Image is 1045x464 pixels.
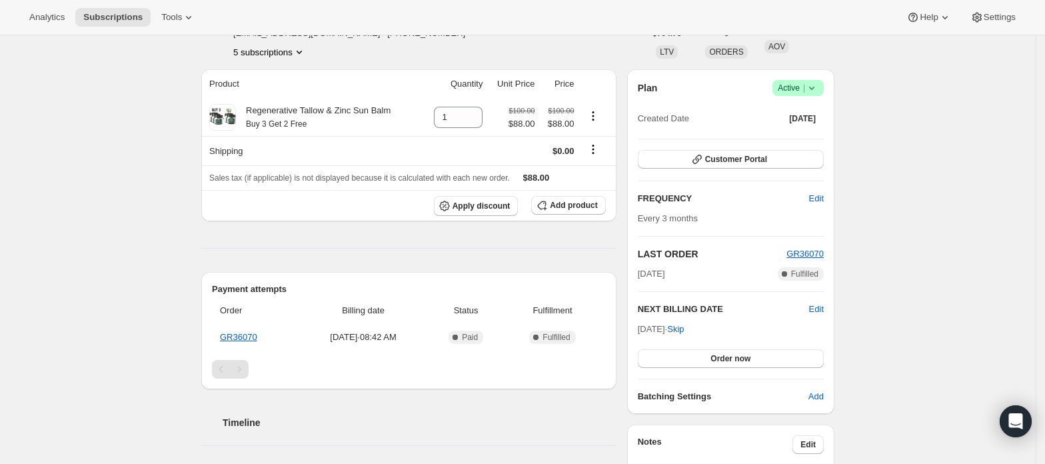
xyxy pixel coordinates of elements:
span: Billing date [302,304,425,317]
span: Skip [667,323,684,336]
span: $88.00 [542,117,574,131]
span: [DATE] [789,113,816,124]
a: GR36070 [786,249,824,259]
h3: Notes [638,435,793,454]
span: $88.00 [523,173,550,183]
button: Edit [801,188,832,209]
span: [DATE] [638,267,665,281]
div: Open Intercom Messenger [1000,405,1032,437]
img: product img [209,104,236,131]
span: Analytics [29,12,65,23]
span: Settings [984,12,1016,23]
span: Fulfilled [542,332,570,343]
button: Add product [531,196,605,215]
span: Status [433,304,499,317]
span: Subscriptions [83,12,143,23]
nav: Pagination [212,360,606,379]
span: Add [808,390,824,403]
th: Shipping [201,136,422,165]
button: Order now [638,349,824,368]
button: Edit [792,435,824,454]
div: Regenerative Tallow & Zinc Sun Balm [236,104,391,131]
button: Help [898,8,959,27]
button: GR36070 [786,247,824,261]
button: Add [800,386,832,407]
span: Apply discount [453,201,511,211]
h2: NEXT BILLING DATE [638,303,809,316]
span: $88.00 [509,117,535,131]
th: Order [212,296,298,325]
span: Sales tax (if applicable) is not displayed because it is calculated with each new order. [209,173,510,183]
span: Edit [800,439,816,450]
span: LTV [660,47,674,57]
button: Settings [962,8,1024,27]
button: Analytics [21,8,73,27]
span: [DATE] · [638,324,684,334]
span: $0.00 [552,146,574,156]
button: Shipping actions [582,142,604,157]
button: Edit [809,303,824,316]
button: Apply discount [434,196,519,216]
span: ORDERS [709,47,743,57]
h2: FREQUENCY [638,192,809,205]
span: Customer Portal [705,154,767,165]
th: Unit Price [487,69,538,99]
th: Price [538,69,578,99]
h2: Plan [638,81,658,95]
h6: Batching Settings [638,390,808,403]
small: $100.00 [548,107,574,115]
span: Created Date [638,112,689,125]
button: Subscriptions [75,8,151,27]
th: Product [201,69,422,99]
button: Product actions [582,109,604,123]
span: [DATE] · 08:42 AM [302,331,425,344]
button: [DATE] [781,109,824,128]
h2: Payment attempts [212,283,606,296]
button: Customer Portal [638,150,824,169]
span: Paid [462,332,478,343]
span: Tools [161,12,182,23]
span: Add product [550,200,597,211]
button: Tools [153,8,203,27]
small: $100.00 [509,107,534,115]
span: AOV [768,42,785,51]
th: Quantity [422,69,487,99]
button: Product actions [233,45,306,59]
a: GR36070 [220,332,257,342]
span: Help [920,12,938,23]
span: Edit [809,192,824,205]
span: Every 3 months [638,213,698,223]
span: | [803,83,805,93]
span: Active [778,81,818,95]
button: Skip [659,319,692,340]
span: Fulfillment [507,304,597,317]
small: Buy 3 Get 2 Free [246,119,307,129]
h2: Timeline [223,416,616,429]
h2: LAST ORDER [638,247,787,261]
span: Fulfilled [791,269,818,279]
span: Order now [710,353,750,364]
